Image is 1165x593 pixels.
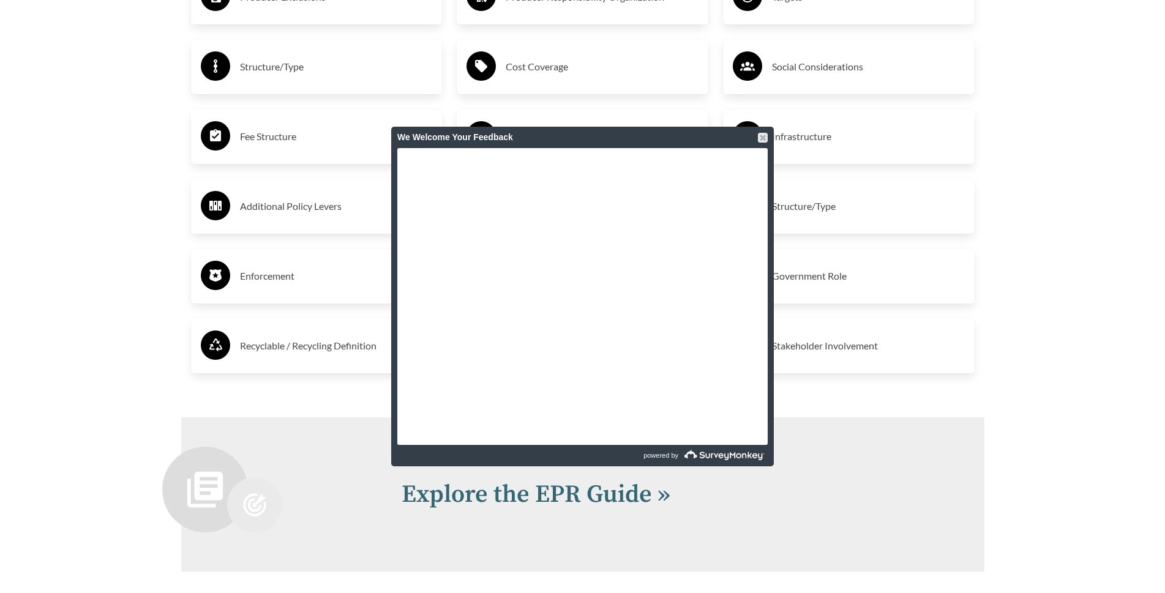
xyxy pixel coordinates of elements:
h3: Social Considerations [772,57,965,76]
h3: Fee Structure [240,127,433,146]
h3: Stakeholder Involvement [772,336,965,356]
h3: Structure/Type [772,196,965,216]
span: powered by [643,445,678,466]
a: powered by [584,445,768,466]
h3: Infrastructure [772,127,965,146]
h3: Recyclable / Recycling Definition [240,336,433,356]
h3: Cost Coverage [506,57,699,76]
div: We Welcome Your Feedback [397,127,768,148]
h3: Government Role [772,266,965,286]
h3: Structure/Type [240,57,433,76]
h3: Enforcement [240,266,433,286]
h3: Additional Policy Levers [240,196,433,216]
a: Explore the EPR Guide » [402,479,670,510]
